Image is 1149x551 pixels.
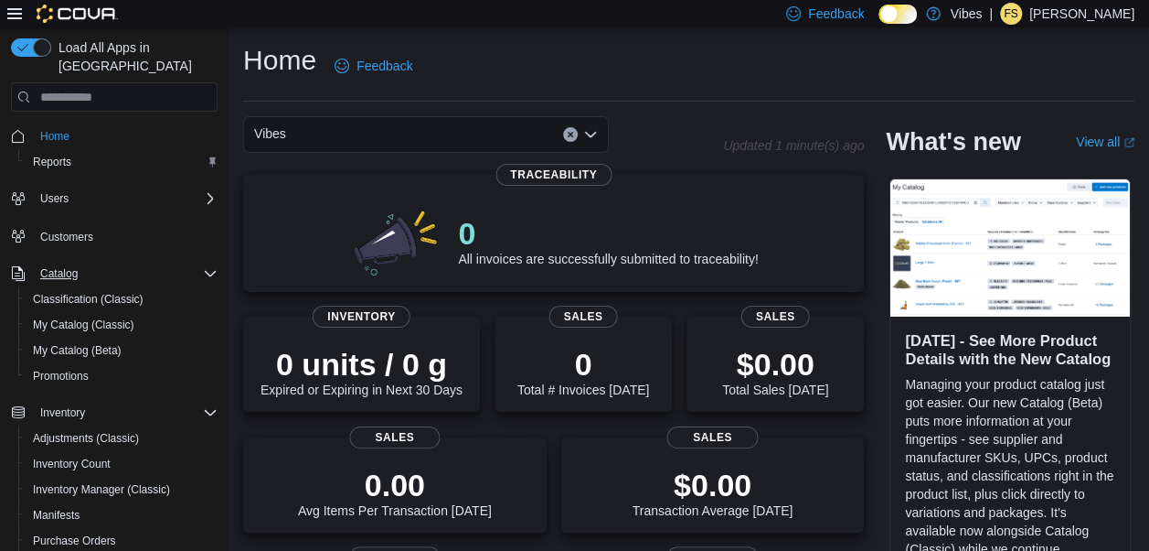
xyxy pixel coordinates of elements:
button: Customers [4,222,225,249]
button: Inventory Manager (Classic) [18,477,225,502]
button: Inventory [4,400,225,426]
p: 0 [458,215,758,252]
a: Inventory Manager (Classic) [26,479,177,501]
img: Cova [37,5,118,23]
span: Home [33,124,218,147]
div: Total # Invoices [DATE] [517,346,649,397]
div: Total Sales [DATE] [722,346,828,397]
p: 0 units / 0 g [261,346,463,383]
span: Feedback [808,5,864,23]
p: Vibes [950,3,982,25]
button: My Catalog (Beta) [18,338,225,363]
span: Catalog [33,263,218,285]
p: [PERSON_NAME] [1029,3,1134,25]
span: Dark Mode [878,24,879,25]
a: Reports [26,151,79,173]
button: Catalog [33,263,85,285]
button: Catalog [4,261,225,286]
span: Inventory Manager (Classic) [26,479,218,501]
span: Inventory Count [26,453,218,475]
a: My Catalog (Classic) [26,314,142,336]
div: Transaction Average [DATE] [633,467,793,518]
span: Sales [349,427,440,448]
p: Updated 1 minute(s) ago [723,138,864,153]
span: Customers [40,230,93,244]
a: Home [33,125,77,147]
div: Avg Items Per Transaction [DATE] [298,467,492,518]
span: My Catalog (Classic) [33,318,134,332]
a: View allExternal link [1076,135,1134,149]
a: Customers [33,226,101,248]
span: FS [1004,3,1017,25]
span: Vibes [254,123,286,145]
span: Inventory [40,405,85,420]
span: Reports [33,155,71,169]
span: Inventory Manager (Classic) [33,482,170,497]
a: Promotions [26,365,96,387]
span: Classification (Classic) [26,288,218,310]
a: Manifests [26,504,87,526]
span: Load All Apps in [GEOGRAPHIC_DATA] [51,38,218,75]
button: Clear input [563,127,578,142]
button: Users [33,188,76,210]
p: 0.00 [298,467,492,503]
span: Classification (Classic) [33,292,144,307]
span: Inventory [313,306,410,328]
button: Adjustments (Classic) [18,426,225,451]
button: Open list of options [583,127,598,142]
span: My Catalog (Classic) [26,314,218,336]
span: Customers [33,224,218,247]
span: Catalog [40,266,78,281]
span: Traceability [495,164,612,186]
button: Home [4,123,225,149]
span: Inventory Count [33,457,111,471]
span: Feedback [356,57,412,75]
span: Manifests [33,508,80,523]
button: Inventory [33,402,92,424]
a: My Catalog (Beta) [26,340,129,362]
div: Farzana Sharmin [1000,3,1022,25]
span: Sales [741,306,810,328]
a: Classification (Classic) [26,288,151,310]
h2: What's new [886,127,1020,157]
span: Manifests [26,504,218,526]
span: Inventory [33,402,218,424]
svg: External link [1123,137,1134,148]
span: Users [33,188,218,210]
span: My Catalog (Beta) [26,340,218,362]
button: Manifests [18,502,225,528]
span: Users [40,191,69,206]
span: Purchase Orders [33,534,116,548]
button: Inventory Count [18,451,225,477]
span: Sales [667,427,758,448]
a: Inventory Count [26,453,118,475]
span: Reports [26,151,218,173]
div: All invoices are successfully submitted to traceability! [458,215,758,266]
button: Promotions [18,363,225,389]
input: Dark Mode [878,5,917,24]
h1: Home [243,42,316,79]
button: My Catalog (Classic) [18,312,225,338]
button: Reports [18,149,225,175]
span: Promotions [26,365,218,387]
p: 0 [517,346,649,383]
button: Classification (Classic) [18,286,225,312]
a: Adjustments (Classic) [26,427,146,449]
img: 0 [349,204,444,277]
p: $0.00 [633,467,793,503]
span: Sales [549,306,618,328]
span: My Catalog (Beta) [33,343,122,358]
a: Feedback [327,48,420,84]
button: Users [4,186,225,211]
h3: [DATE] - See More Product Details with the New Catalog [905,331,1115,368]
span: Adjustments (Classic) [26,427,218,449]
p: $0.00 [722,346,828,383]
span: Promotions [33,369,89,384]
span: Adjustments (Classic) [33,431,139,446]
p: | [989,3,993,25]
span: Home [40,129,69,144]
div: Expired or Expiring in Next 30 Days [261,346,463,397]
